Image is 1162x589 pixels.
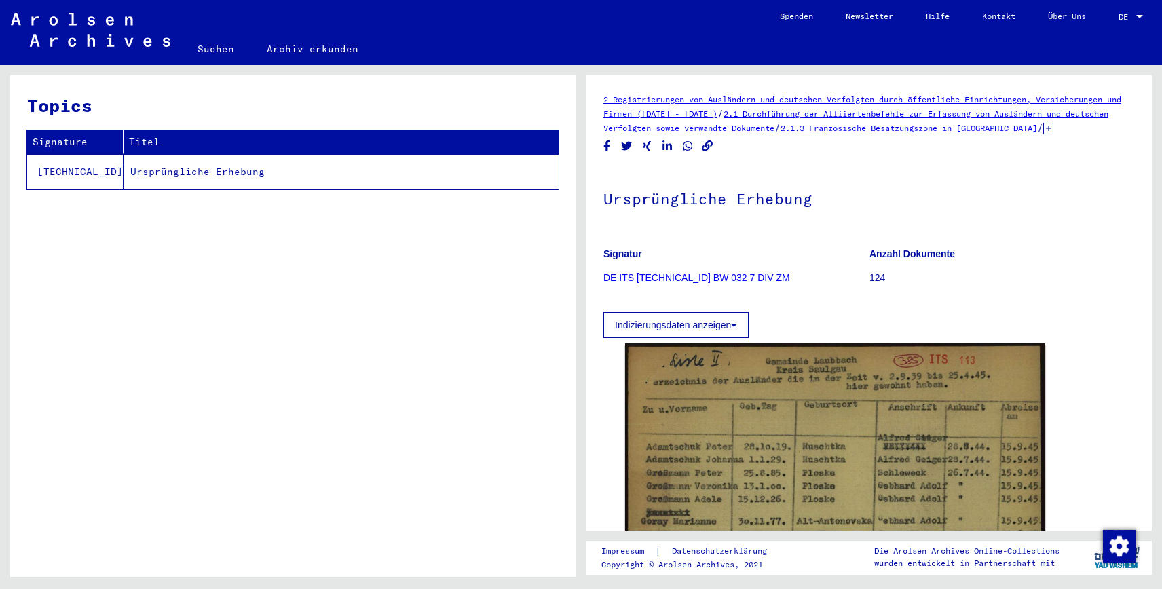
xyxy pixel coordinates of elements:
[1091,540,1142,574] img: yv_logo.png
[681,138,695,155] button: Share on WhatsApp
[250,33,375,65] a: Archiv erkunden
[874,545,1060,557] p: Die Arolsen Archives Online-Collections
[601,544,783,558] div: |
[603,272,790,283] a: DE ITS [TECHNICAL_ID] BW 032 7 DIV ZM
[601,558,783,571] p: Copyright © Arolsen Archives, 2021
[1102,529,1135,562] div: Zustimmung ändern
[27,154,124,189] td: [TECHNICAL_ID]
[640,138,654,155] button: Share on Xing
[124,154,559,189] td: Ursprüngliche Erhebung
[774,121,781,134] span: /
[1037,121,1043,134] span: /
[603,248,642,259] b: Signatur
[124,130,559,154] th: Titel
[661,544,783,558] a: Datenschutzerklärung
[603,168,1135,227] h1: Ursprüngliche Erhebung
[869,271,1135,285] p: 124
[27,92,558,119] h3: Topics
[874,557,1060,569] p: wurden entwickelt in Partnerschaft mit
[603,312,749,338] button: Indizierungsdaten anzeigen
[620,138,634,155] button: Share on Twitter
[717,107,724,119] span: /
[603,94,1121,119] a: 2 Registrierungen von Ausländern und deutschen Verfolgten durch öffentliche Einrichtungen, Versic...
[660,138,675,155] button: Share on LinkedIn
[603,109,1108,133] a: 2.1 Durchführung der Alliiertenbefehle zur Erfassung von Ausländern und deutschen Verfolgten sowi...
[700,138,715,155] button: Copy link
[1103,530,1136,563] img: Zustimmung ändern
[1119,12,1133,22] span: DE
[181,33,250,65] a: Suchen
[781,123,1037,133] a: 2.1.3 Französische Besatzungszone in [GEOGRAPHIC_DATA]
[601,544,655,558] a: Impressum
[11,13,170,47] img: Arolsen_neg.svg
[869,248,955,259] b: Anzahl Dokumente
[27,130,124,154] th: Signature
[600,138,614,155] button: Share on Facebook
